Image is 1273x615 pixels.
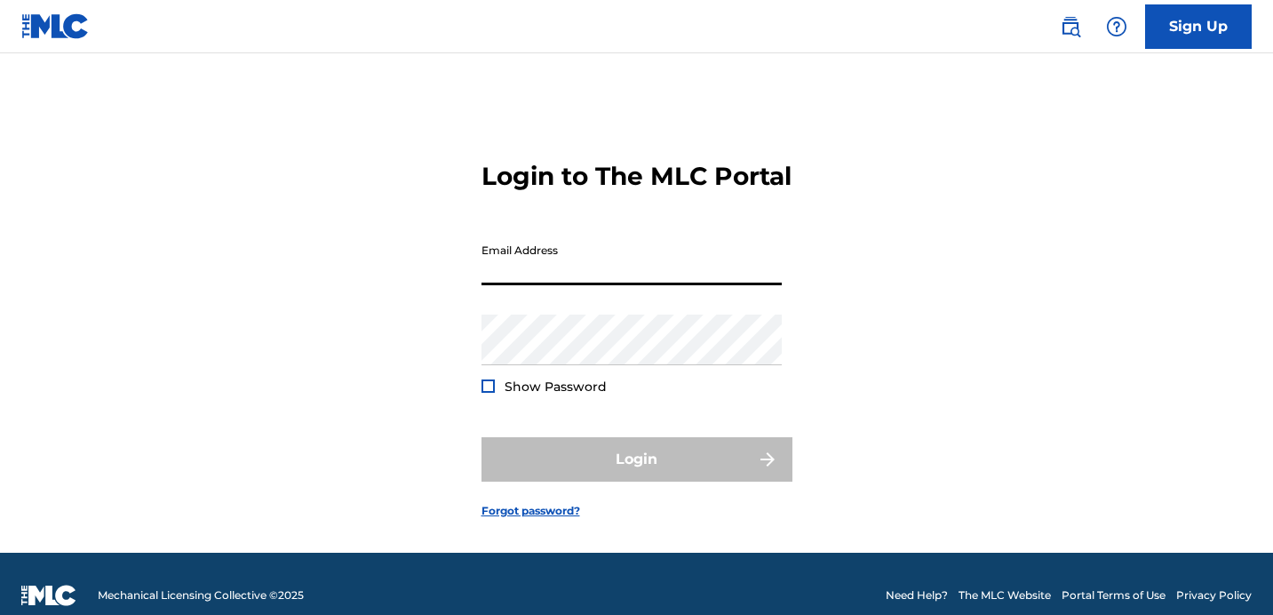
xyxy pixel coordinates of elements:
[98,587,304,603] span: Mechanical Licensing Collective © 2025
[1099,9,1134,44] div: Help
[1145,4,1252,49] a: Sign Up
[481,161,792,192] h3: Login to The MLC Portal
[886,587,948,603] a: Need Help?
[1053,9,1088,44] a: Public Search
[1106,16,1127,37] img: help
[21,13,90,39] img: MLC Logo
[21,585,76,606] img: logo
[1060,16,1081,37] img: search
[1176,587,1252,603] a: Privacy Policy
[481,503,580,519] a: Forgot password?
[1062,587,1166,603] a: Portal Terms of Use
[505,379,607,395] span: Show Password
[959,587,1051,603] a: The MLC Website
